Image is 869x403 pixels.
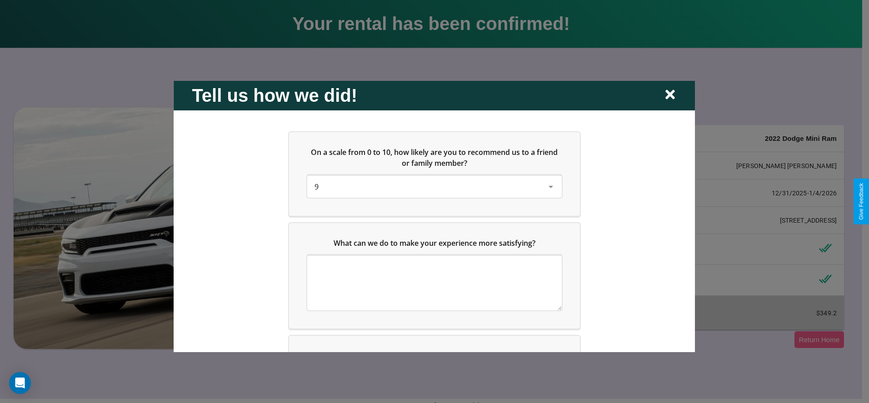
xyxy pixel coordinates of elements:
[315,181,319,191] span: 9
[289,132,580,215] div: On a scale from 0 to 10, how likely are you to recommend us to a friend or family member?
[307,146,562,168] h5: On a scale from 0 to 10, how likely are you to recommend us to a friend or family member?
[311,147,560,168] span: On a scale from 0 to 10, how likely are you to recommend us to a friend or family member?
[307,175,562,197] div: On a scale from 0 to 10, how likely are you to recommend us to a friend or family member?
[858,183,864,220] div: Give Feedback
[334,238,535,248] span: What can we do to make your experience more satisfying?
[192,85,357,105] h2: Tell us how we did!
[9,372,31,394] div: Open Intercom Messenger
[316,350,547,360] span: Which of the following features do you value the most in a vehicle?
